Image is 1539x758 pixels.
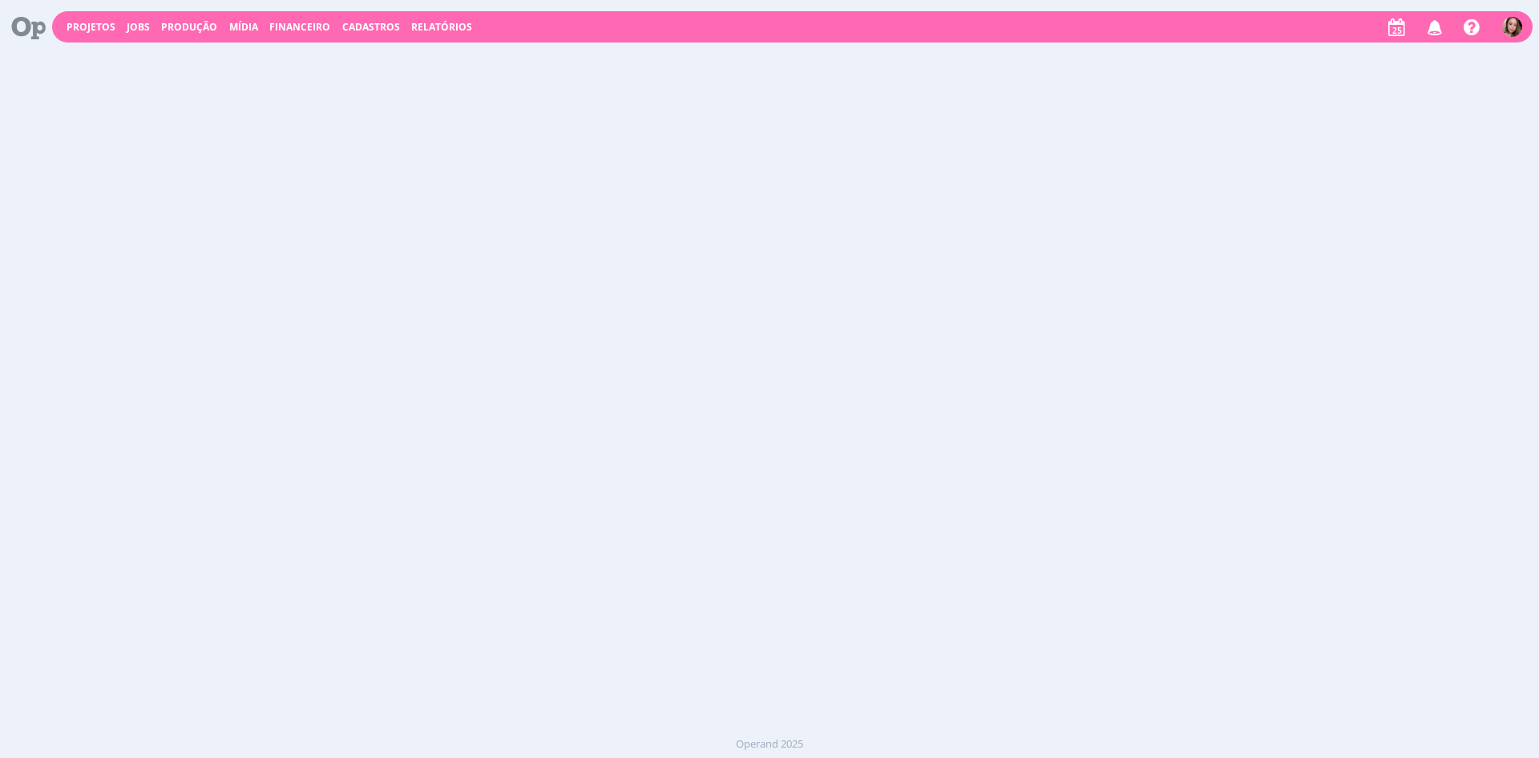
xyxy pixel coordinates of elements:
[122,21,155,34] button: Jobs
[229,20,258,34] a: Mídia
[67,20,115,34] a: Projetos
[161,20,217,34] a: Produção
[156,21,222,34] button: Produção
[269,20,330,34] a: Financeiro
[411,20,472,34] a: Relatórios
[265,21,335,34] button: Financeiro
[1502,17,1522,37] img: T
[62,21,120,34] button: Projetos
[337,21,405,34] button: Cadastros
[342,20,400,34] span: Cadastros
[127,20,150,34] a: Jobs
[1501,13,1523,41] button: T
[224,21,263,34] button: Mídia
[406,21,477,34] button: Relatórios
